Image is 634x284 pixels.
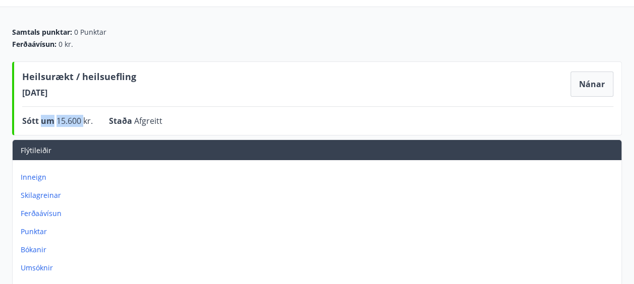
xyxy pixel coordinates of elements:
[109,115,134,126] span: Staða
[22,87,136,98] span: [DATE]
[56,115,93,126] span: 15.600 kr.
[21,146,51,155] span: Flýtileiðir
[22,115,56,126] span: Sótt um
[21,245,617,255] p: Bókanir
[59,39,73,49] span: 0 kr.
[134,115,162,126] span: Afgreitt
[12,27,72,37] span: Samtals punktar :
[74,27,106,37] span: 0 Punktar
[21,227,617,237] p: Punktar
[12,39,56,49] span: Ferðaávísun :
[21,172,617,182] p: Inneign
[21,208,617,219] p: Ferðaávísun
[570,72,613,97] button: Nánar
[21,190,617,200] p: Skilagreinar
[22,70,136,87] span: Heilsurækt / heilsuefling
[21,263,617,273] p: Umsóknir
